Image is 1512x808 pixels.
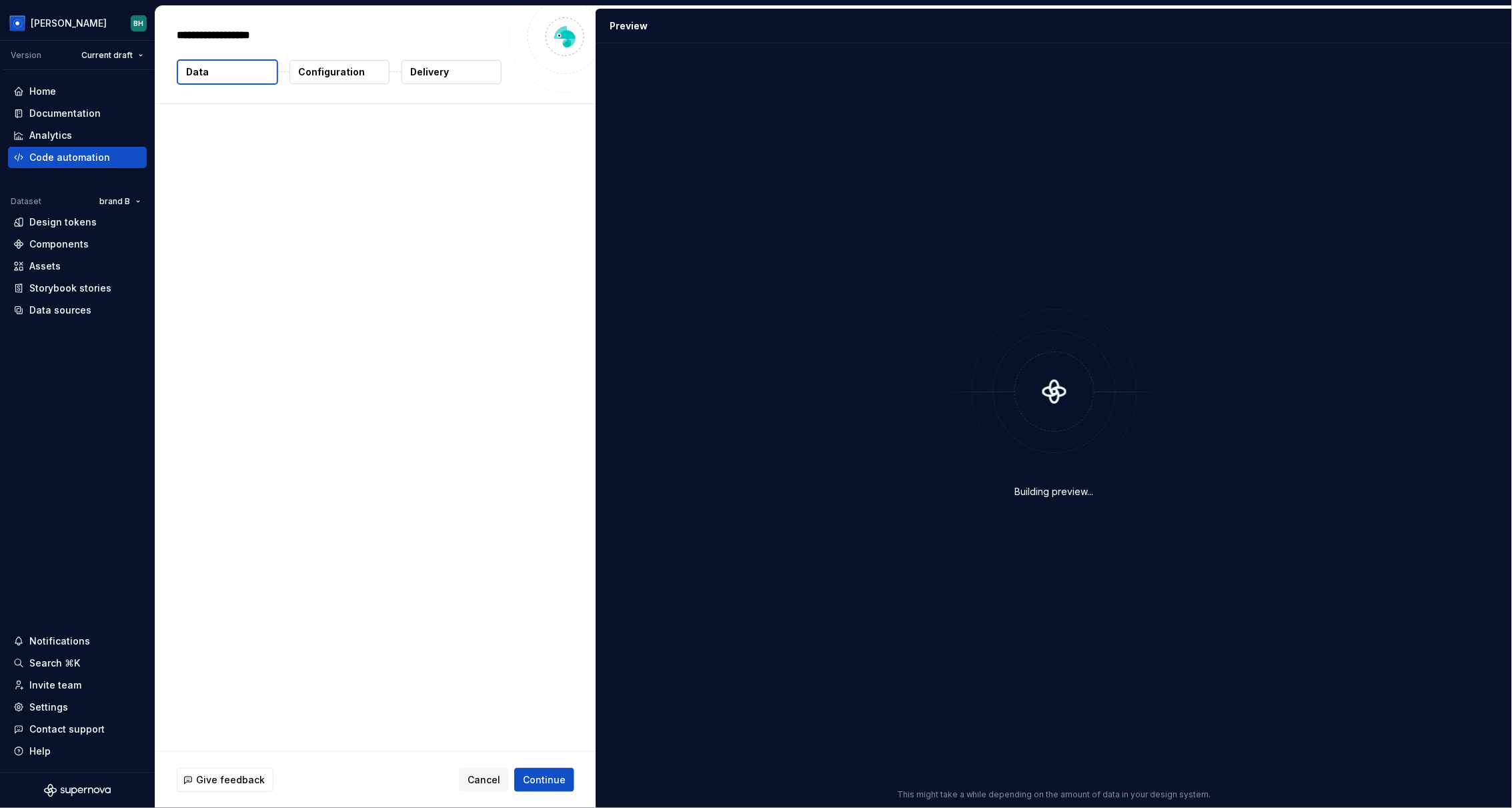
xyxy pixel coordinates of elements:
[29,282,111,295] div: Storybook stories
[468,773,500,787] span: Cancel
[29,679,81,692] div: Invite team
[44,784,111,797] svg: Supernova Logo
[9,15,25,31] img: 049812b6-2877-400d-9dc9-987621144c16.png
[8,256,147,277] a: Assets
[8,147,147,168] a: Code automation
[11,50,41,61] div: Version
[8,719,147,740] button: Contact support
[29,216,97,229] div: Design tokens
[186,65,209,79] p: Data
[402,60,502,84] button: Delivery
[29,304,91,317] div: Data sources
[29,723,105,736] div: Contact support
[897,789,1211,800] p: This might take a while depending on the amount of data in your design system.
[177,59,278,85] button: Data
[93,192,147,211] button: brand B
[29,701,68,714] div: Settings
[29,85,56,98] div: Home
[1015,485,1094,498] div: Building preview...
[8,278,147,299] a: Storybook stories
[8,300,147,321] a: Data sources
[8,697,147,718] a: Settings
[29,129,72,142] div: Analytics
[610,19,648,33] div: Preview
[196,773,265,787] span: Give feedback
[3,9,152,37] button: [PERSON_NAME]BH
[29,635,90,648] div: Notifications
[8,631,147,652] button: Notifications
[75,46,149,65] button: Current draft
[31,17,107,30] div: [PERSON_NAME]
[8,741,147,762] button: Help
[410,65,449,79] p: Delivery
[29,107,101,120] div: Documentation
[99,196,130,207] span: brand B
[8,125,147,146] a: Analytics
[29,260,61,273] div: Assets
[523,773,566,787] span: Continue
[459,768,509,792] button: Cancel
[8,103,147,124] a: Documentation
[81,50,133,61] span: Current draft
[29,657,80,670] div: Search ⌘K
[29,745,51,758] div: Help
[29,151,110,164] div: Code automation
[29,238,89,251] div: Components
[8,653,147,674] button: Search ⌘K
[11,196,41,207] div: Dataset
[177,768,273,792] button: Give feedback
[289,60,390,84] button: Configuration
[514,768,574,792] button: Continue
[8,675,147,696] a: Invite team
[134,18,144,29] div: BH
[8,234,147,255] a: Components
[8,212,147,233] a: Design tokens
[8,81,147,102] a: Home
[298,65,365,79] p: Configuration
